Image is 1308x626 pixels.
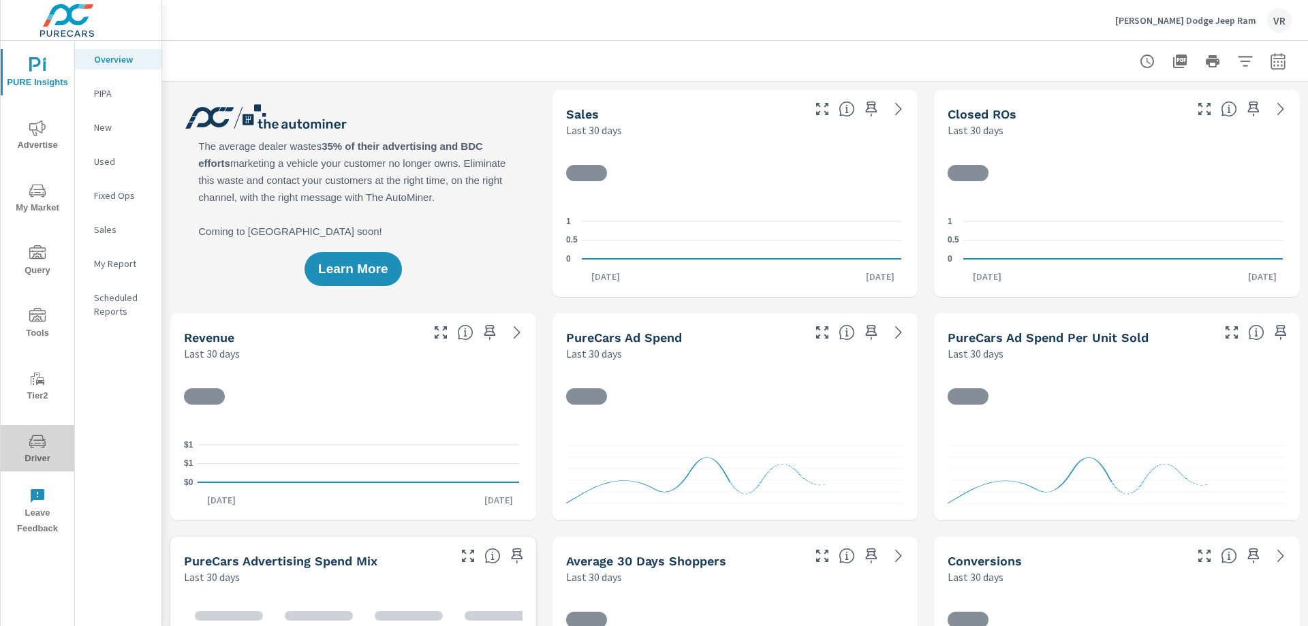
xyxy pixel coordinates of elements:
p: Last 30 days [184,345,240,362]
span: The number of dealer-specified goals completed by a visitor. [Source: This data is provided by th... [1221,548,1237,564]
p: [DATE] [856,270,904,283]
span: Tools [5,308,70,341]
span: Tier2 [5,371,70,404]
text: 0.5 [948,236,959,245]
p: [DATE] [582,270,629,283]
button: Make Fullscreen [430,322,452,343]
div: VR [1267,8,1292,33]
h5: PureCars Advertising Spend Mix [184,554,377,568]
div: Sales [75,219,161,240]
span: A rolling 30 day total of daily Shoppers on the dealership website, averaged over the selected da... [839,548,855,564]
button: Apply Filters [1232,48,1259,75]
a: See more details in report [1270,98,1292,120]
p: Last 30 days [566,345,622,362]
div: Fixed Ops [75,185,161,206]
span: Total sales revenue over the selected date range. [Source: This data is sourced from the dealer’s... [457,324,473,341]
p: Last 30 days [184,569,240,585]
p: Last 30 days [948,122,1003,138]
p: Fixed Ops [94,189,151,202]
button: "Export Report to PDF" [1166,48,1194,75]
button: Make Fullscreen [1194,545,1215,567]
div: nav menu [1,41,74,542]
span: Driver [5,433,70,467]
text: 0 [566,254,571,264]
span: Advertise [5,120,70,153]
button: Make Fullscreen [1194,98,1215,120]
span: Save this to your personalized report [860,98,882,120]
p: [DATE] [1239,270,1286,283]
p: New [94,121,151,134]
h5: PureCars Ad Spend [566,330,682,345]
text: $1 [184,459,193,469]
div: Scheduled Reports [75,287,161,322]
a: See more details in report [888,545,909,567]
button: Learn More [305,252,401,286]
a: See more details in report [506,322,528,343]
span: Number of Repair Orders Closed by the selected dealership group over the selected time range. [So... [1221,101,1237,117]
p: Overview [94,52,151,66]
div: PIPA [75,83,161,104]
p: Used [94,155,151,168]
div: Used [75,151,161,172]
text: 1 [948,217,952,226]
span: Save this to your personalized report [506,545,528,567]
text: $0 [184,478,193,487]
span: This table looks at how you compare to the amount of budget you spend per channel as opposed to y... [484,548,501,564]
span: Average cost of advertising per each vehicle sold at the dealer over the selected date range. The... [1248,324,1264,341]
p: Scheduled Reports [94,291,151,318]
p: Sales [94,223,151,236]
div: New [75,117,161,138]
text: 1 [566,217,571,226]
button: Make Fullscreen [811,322,833,343]
span: My Market [5,183,70,216]
p: Last 30 days [566,122,622,138]
span: Save this to your personalized report [860,322,882,343]
span: Save this to your personalized report [1243,98,1264,120]
h5: Closed ROs [948,107,1016,121]
p: Last 30 days [948,569,1003,585]
p: [DATE] [198,493,245,507]
button: Make Fullscreen [811,545,833,567]
span: Save this to your personalized report [860,545,882,567]
span: Learn More [318,263,388,275]
span: Query [5,245,70,279]
text: 0.5 [566,236,578,245]
button: Select Date Range [1264,48,1292,75]
text: $1 [184,440,193,450]
p: Last 30 days [566,569,622,585]
span: Total cost of media for all PureCars channels for the selected dealership group over the selected... [839,324,855,341]
a: See more details in report [888,98,909,120]
h5: Conversions [948,554,1022,568]
h5: PureCars Ad Spend Per Unit Sold [948,330,1149,345]
button: Print Report [1199,48,1226,75]
p: My Report [94,257,151,270]
span: Number of vehicles sold by the dealership over the selected date range. [Source: This data is sou... [839,101,855,117]
p: [PERSON_NAME] Dodge Jeep Ram [1115,14,1256,27]
span: Save this to your personalized report [1270,322,1292,343]
a: See more details in report [1270,545,1292,567]
p: Last 30 days [948,345,1003,362]
p: [DATE] [963,270,1011,283]
p: PIPA [94,87,151,100]
div: My Report [75,253,161,274]
a: See more details in report [888,322,909,343]
div: Overview [75,49,161,69]
h5: Average 30 Days Shoppers [566,554,726,568]
button: Make Fullscreen [457,545,479,567]
h5: Revenue [184,330,234,345]
h5: Sales [566,107,599,121]
text: 0 [948,254,952,264]
span: Save this to your personalized report [479,322,501,343]
p: [DATE] [475,493,523,507]
button: Make Fullscreen [1221,322,1243,343]
span: Save this to your personalized report [1243,545,1264,567]
span: PURE Insights [5,57,70,91]
span: Leave Feedback [5,488,70,537]
button: Make Fullscreen [811,98,833,120]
